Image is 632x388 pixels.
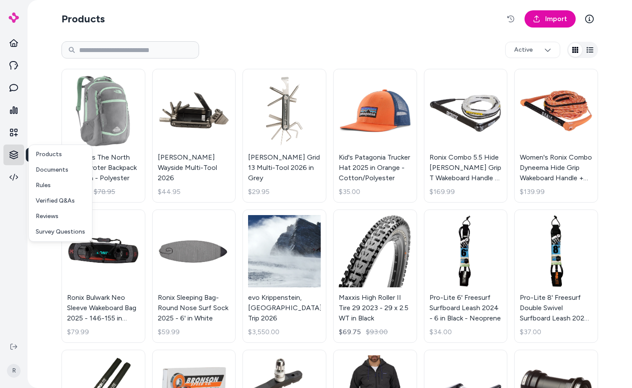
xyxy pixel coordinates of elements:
[36,228,85,236] p: Survey Questions
[36,150,62,159] p: Products
[36,197,75,205] p: Verified Q&As
[36,212,58,221] p: Reviews
[36,166,68,174] p: Documents
[36,181,51,190] p: Rules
